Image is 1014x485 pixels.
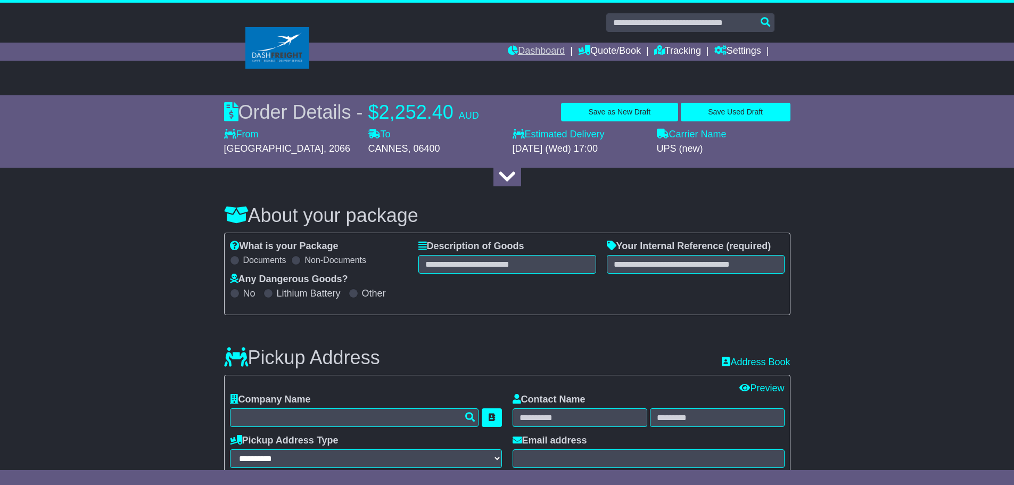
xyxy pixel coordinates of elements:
[224,205,790,226] h3: About your package
[578,43,641,61] a: Quote/Book
[230,435,339,447] label: Pickup Address Type
[379,101,454,123] span: 2,252.40
[657,143,790,155] div: UPS (new)
[654,43,701,61] a: Tracking
[513,435,587,447] label: Email address
[508,43,565,61] a: Dashboard
[513,129,646,141] label: Estimated Delivery
[408,143,440,154] span: , 06400
[243,255,286,265] label: Documents
[657,129,727,141] label: Carrier Name
[681,103,790,121] button: Save Used Draft
[224,347,380,368] h3: Pickup Address
[368,143,408,154] span: CANNES
[418,241,524,252] label: Description of Goods
[368,129,391,141] label: To
[304,255,366,265] label: Non-Documents
[224,129,259,141] label: From
[714,43,761,61] a: Settings
[739,383,784,393] a: Preview
[368,101,379,123] span: $
[230,274,348,285] label: Any Dangerous Goods?
[513,143,646,155] div: [DATE] (Wed) 17:00
[243,288,255,300] label: No
[230,394,311,406] label: Company Name
[277,288,341,300] label: Lithium Battery
[324,143,350,154] span: , 2066
[607,241,771,252] label: Your Internal Reference (required)
[224,143,324,154] span: [GEOGRAPHIC_DATA]
[513,394,586,406] label: Contact Name
[459,110,479,121] span: AUD
[362,288,386,300] label: Other
[722,357,790,368] a: Address Book
[561,103,678,121] button: Save as New Draft
[224,101,479,124] div: Order Details -
[230,241,339,252] label: What is your Package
